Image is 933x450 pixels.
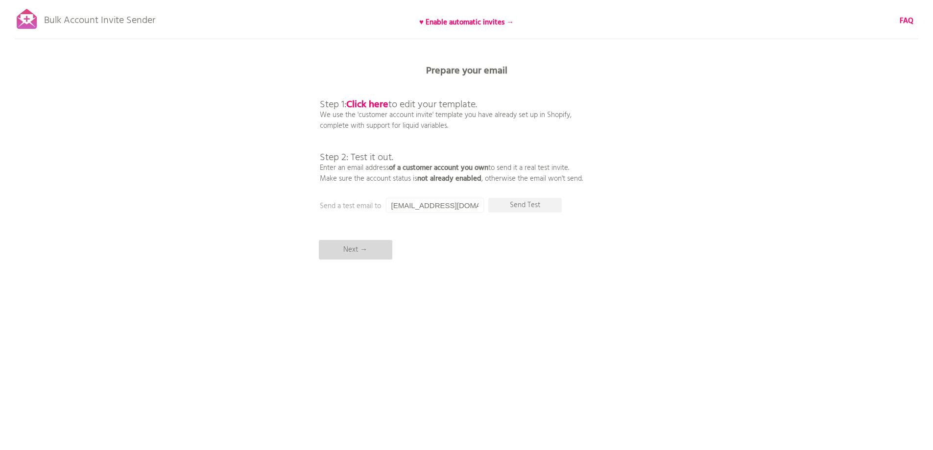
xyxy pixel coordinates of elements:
[900,15,913,27] b: FAQ
[319,240,392,260] p: Next →
[320,201,516,212] p: Send a test email to
[389,162,488,174] b: of a customer account you own
[426,63,507,79] b: Prepare your email
[346,97,388,113] a: Click here
[44,6,155,30] p: Bulk Account Invite Sender
[320,150,393,166] span: Step 2: Test it out.
[900,16,913,26] a: FAQ
[320,78,583,184] p: We use the 'customer account invite' template you have already set up in Shopify, complete with s...
[419,17,514,28] b: ♥ Enable automatic invites →
[417,173,481,185] b: not already enabled
[488,198,562,213] p: Send Test
[320,97,477,113] span: Step 1: to edit your template.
